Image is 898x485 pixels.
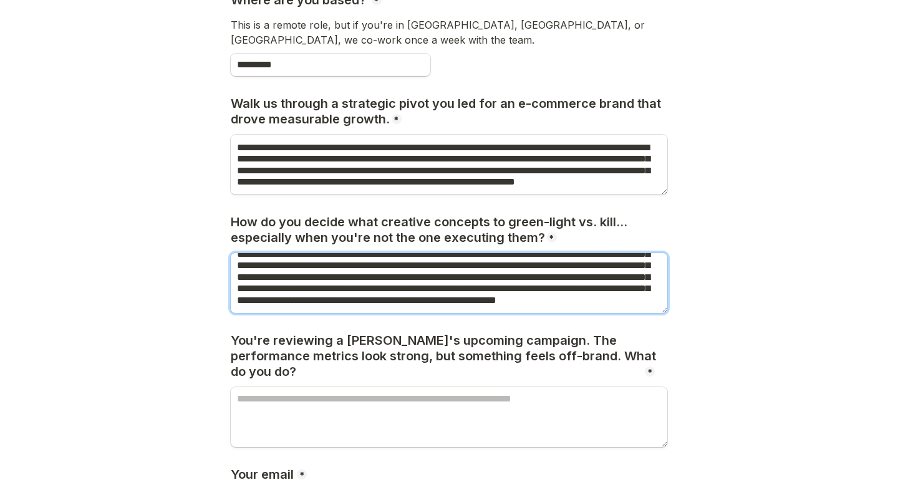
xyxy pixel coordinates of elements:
[231,253,667,313] textarea: How do you decide what creative concepts to green-light vs. kill... especially when you're not th...
[231,135,667,194] textarea: Walk us through a strategic pivot you led for an e-commerce brand that drove measurable growth.
[231,467,297,483] h3: Your email
[231,333,667,380] h3: You're reviewing a [PERSON_NAME]'s upcoming campaign. The performance metrics look strong, but so...
[231,96,667,127] h3: Walk us through a strategic pivot you led for an e-commerce brand that drove measurable growth.
[231,54,430,76] input: Where are you based?
[231,387,667,447] textarea: You're reviewing a brand's upcoming campaign. The performance metrics look strong, but something ...
[231,17,667,47] p: This is a remote role, but if you're in [GEOGRAPHIC_DATA], [GEOGRAPHIC_DATA], or [GEOGRAPHIC_DATA...
[231,214,667,246] h3: How do you decide what creative concepts to green-light vs. kill... especially when you're not th...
